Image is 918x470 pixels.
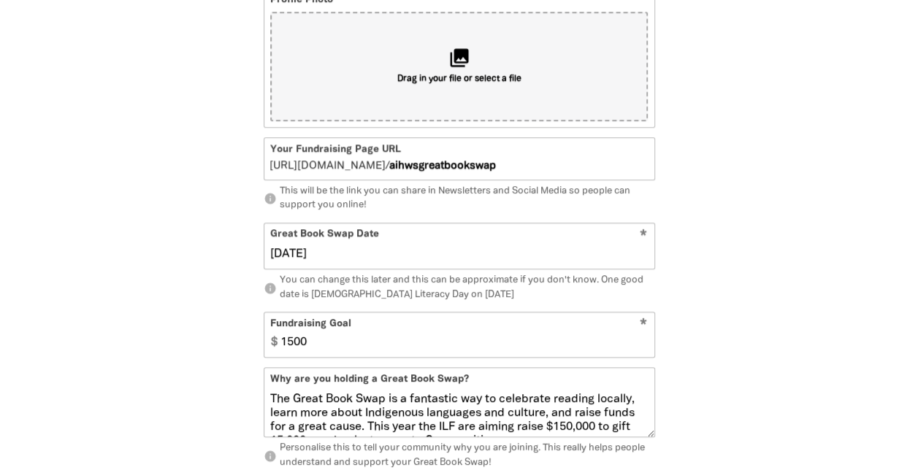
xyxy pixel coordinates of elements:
input: Great Book Swap Date DD/MM/YYYY [270,246,648,262]
p: You can change this later and this can be approximate if you don't know. One good date is [DEMOGR... [264,274,655,302]
i: collections [448,47,470,69]
i: info [264,282,277,295]
i: info [264,450,277,463]
span: $ [264,312,278,357]
p: This will be the link you can share in Newsletters and Social Media so people can support you onl... [264,185,655,213]
span: Drag in your file or select a file [397,73,521,85]
div: go.greatbookswap.org.au/aihwsgreatbookswap [264,138,654,180]
p: Personalise this to tell your community why you are joining. This really helps people understand ... [264,442,655,470]
textarea: We're holding a Great Book Swap to support the Indigenous Literacy Foundation (ILF) to provide bo... [264,390,654,436]
i: Required [640,229,647,243]
span: / [264,138,389,180]
span: [DOMAIN_NAME][URL] [269,158,385,174]
input: eg. 350 [274,312,654,357]
i: info [264,192,277,205]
